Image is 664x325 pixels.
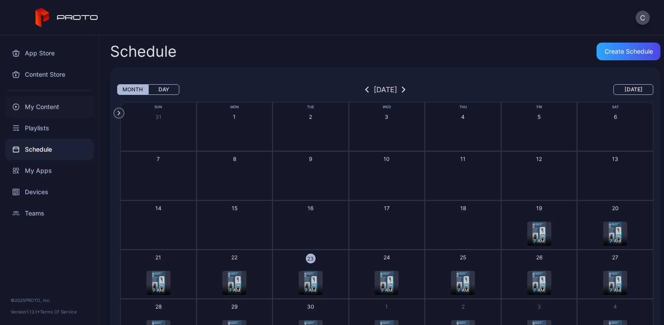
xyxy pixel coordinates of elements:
[222,285,246,295] div: 7 AM
[612,204,619,212] div: 20
[197,200,273,250] button: 15
[309,155,312,163] div: 9
[527,285,551,295] div: 7 AM
[155,254,161,261] div: 21
[425,104,501,110] div: Thu
[603,285,627,295] div: 7 AM
[612,254,618,261] div: 27
[462,303,465,310] div: 2
[146,285,170,295] div: 7 AM
[299,285,323,295] div: 7 AM
[385,113,388,121] div: 3
[5,117,94,139] a: Playlists
[538,303,541,310] div: 3
[120,250,197,299] button: 217 AM
[536,155,542,163] div: 12
[273,200,349,250] button: 16
[612,155,618,163] div: 13
[273,151,349,200] button: 9
[155,113,162,121] div: 31
[349,104,425,110] div: Wed
[501,104,577,110] div: Fri
[231,254,237,261] div: 22
[40,309,77,314] a: Terms Of Service
[501,200,577,250] button: 197 AM
[120,151,197,200] button: 7
[538,113,541,121] div: 5
[577,200,653,250] button: 207 AM
[231,303,237,310] div: 29
[232,204,237,212] div: 15
[117,84,148,95] button: Month
[157,155,160,163] div: 7
[197,102,273,151] button: 1
[374,84,397,95] div: [DATE]
[5,96,94,117] a: My Content
[5,43,94,64] a: App Store
[5,139,94,160] a: Schedule
[148,84,179,95] button: Day
[451,285,475,295] div: 7 AM
[460,254,466,261] div: 25
[613,303,617,310] div: 4
[155,204,162,212] div: 14
[425,250,501,299] button: 257 AM
[383,155,390,163] div: 10
[603,235,627,246] div: 7 AM
[383,254,390,261] div: 24
[349,200,425,250] button: 17
[349,102,425,151] button: 3
[375,285,399,295] div: 7 AM
[597,43,660,60] button: Create Schedule
[501,250,577,299] button: 267 AM
[233,113,236,121] div: 1
[5,64,94,85] a: Content Store
[197,104,273,110] div: Mon
[5,203,94,224] a: Teams
[425,151,501,200] button: 11
[384,204,390,212] div: 17
[308,204,313,212] div: 16
[461,113,465,121] div: 4
[11,309,40,314] span: Version 1.13.1 •
[155,303,162,310] div: 28
[501,151,577,200] button: 12
[11,297,88,304] div: © 2025 PROTO, Inc.
[460,204,466,212] div: 18
[527,235,551,246] div: 7 AM
[233,155,236,163] div: 8
[613,84,653,95] button: [DATE]
[5,160,94,181] a: My Apps
[385,303,388,310] div: 1
[425,102,501,151] button: 4
[605,48,653,55] div: Create Schedule
[120,200,197,250] button: 14
[349,151,425,200] button: 10
[309,113,312,121] div: 2
[120,104,197,110] div: Sun
[536,204,542,212] div: 19
[5,181,94,203] a: Devices
[577,151,653,200] button: 13
[636,11,650,25] button: C
[197,151,273,200] button: 8
[577,250,653,299] button: 277 AM
[349,250,425,299] button: 247 AM
[307,303,314,310] div: 30
[536,254,542,261] div: 26
[460,155,466,163] div: 11
[197,250,273,299] button: 227 AM
[273,250,349,299] button: 237 AM
[425,200,501,250] button: 18
[273,102,349,151] button: 2
[501,102,577,151] button: 5
[273,104,349,110] div: Tue
[614,113,617,121] div: 6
